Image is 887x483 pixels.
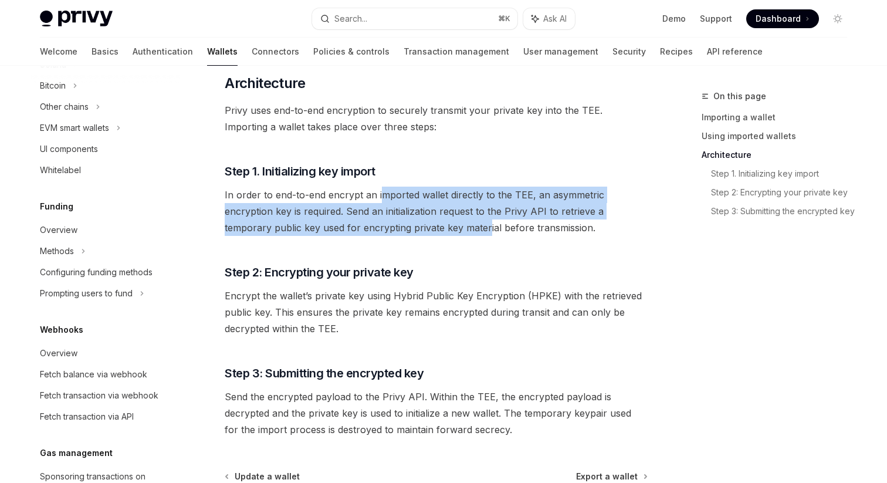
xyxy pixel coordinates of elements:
button: Ask AI [523,8,575,29]
a: Support [700,13,732,25]
div: Overview [40,346,77,360]
a: Step 1. Initializing key import [711,164,856,183]
div: Search... [334,12,367,26]
button: Search...⌘K [312,8,517,29]
a: User management [523,38,598,66]
span: Step 1. Initializing key import [225,163,375,180]
span: Step 2: Encrypting your private key [225,264,414,281]
a: Basics [92,38,119,66]
a: Using imported wallets [702,127,856,146]
span: Step 3: Submitting the encrypted key [225,365,424,381]
span: ⌘ K [498,14,510,23]
a: Importing a wallet [702,108,856,127]
div: Other chains [40,100,89,114]
a: Overview [31,219,181,241]
a: Wallets [207,38,238,66]
a: UI components [31,139,181,160]
a: Fetch balance via webhook [31,364,181,385]
a: Recipes [660,38,693,66]
a: Overview [31,343,181,364]
div: Bitcoin [40,79,66,93]
span: Dashboard [756,13,801,25]
div: UI components [40,142,98,156]
a: Configuring funding methods [31,262,181,283]
div: EVM smart wallets [40,121,109,135]
a: Architecture [702,146,856,164]
a: API reference [707,38,763,66]
div: Prompting users to fund [40,286,133,300]
a: Step 2: Encrypting your private key [711,183,856,202]
button: Toggle dark mode [828,9,847,28]
h5: Funding [40,200,73,214]
span: Ask AI [543,13,567,25]
a: Dashboard [746,9,819,28]
a: Export a wallet [576,471,646,482]
a: Connectors [252,38,299,66]
span: In order to end-to-end encrypt an imported wallet directly to the TEE, an asymmetric encryption k... [225,187,648,236]
a: Welcome [40,38,77,66]
a: Policies & controls [313,38,390,66]
h5: Webhooks [40,323,83,337]
span: On this page [713,89,766,103]
a: Whitelabel [31,160,181,181]
a: Authentication [133,38,193,66]
span: Send the encrypted payload to the Privy API. Within the TEE, the encrypted payload is decrypted a... [225,389,648,438]
div: Whitelabel [40,163,81,177]
div: Overview [40,223,77,237]
a: Fetch transaction via webhook [31,385,181,406]
a: Update a wallet [226,471,300,482]
span: Update a wallet [235,471,300,482]
span: Privy uses end-to-end encryption to securely transmit your private key into the TEE. Importing a ... [225,102,648,135]
a: Transaction management [404,38,509,66]
span: Encrypt the wallet’s private key using Hybrid Public Key Encryption (HPKE) with the retrieved pub... [225,288,648,337]
a: Step 3: Submitting the encrypted key [711,202,856,221]
span: Export a wallet [576,471,638,482]
a: Fetch transaction via API [31,406,181,427]
div: Methods [40,244,74,258]
span: Architecture [225,74,305,93]
div: Fetch transaction via webhook [40,389,158,403]
div: Configuring funding methods [40,265,153,279]
div: Fetch balance via webhook [40,367,147,381]
h5: Gas management [40,446,113,460]
a: Demo [662,13,686,25]
img: light logo [40,11,113,27]
a: Security [612,38,646,66]
div: Fetch transaction via API [40,410,134,424]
